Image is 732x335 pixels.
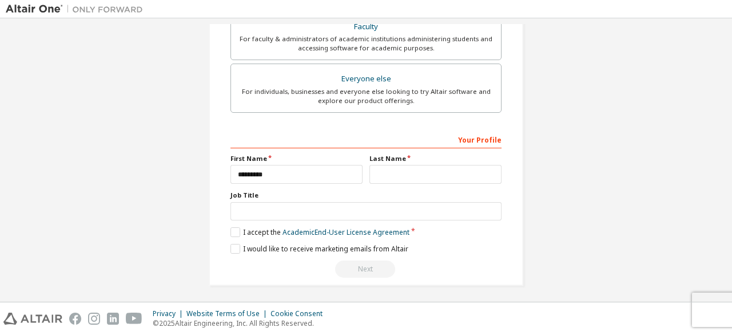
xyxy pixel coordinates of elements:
[69,313,81,325] img: facebook.svg
[230,191,502,200] label: Job Title
[238,71,494,87] div: Everyone else
[230,244,408,254] label: I would like to receive marketing emails from Altair
[238,34,494,53] div: For faculty & administrators of academic institutions administering students and accessing softwa...
[107,313,119,325] img: linkedin.svg
[230,261,502,278] div: Read and acccept EULA to continue
[126,313,142,325] img: youtube.svg
[238,87,494,105] div: For individuals, businesses and everyone else looking to try Altair software and explore our prod...
[230,130,502,148] div: Your Profile
[230,227,409,237] label: I accept the
[6,3,149,15] img: Altair One
[153,309,186,318] div: Privacy
[88,313,100,325] img: instagram.svg
[369,154,502,163] label: Last Name
[153,318,329,328] p: © 2025 Altair Engineering, Inc. All Rights Reserved.
[186,309,270,318] div: Website Terms of Use
[3,313,62,325] img: altair_logo.svg
[270,309,329,318] div: Cookie Consent
[238,19,494,35] div: Faculty
[230,154,363,163] label: First Name
[283,227,409,237] a: Academic End-User License Agreement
